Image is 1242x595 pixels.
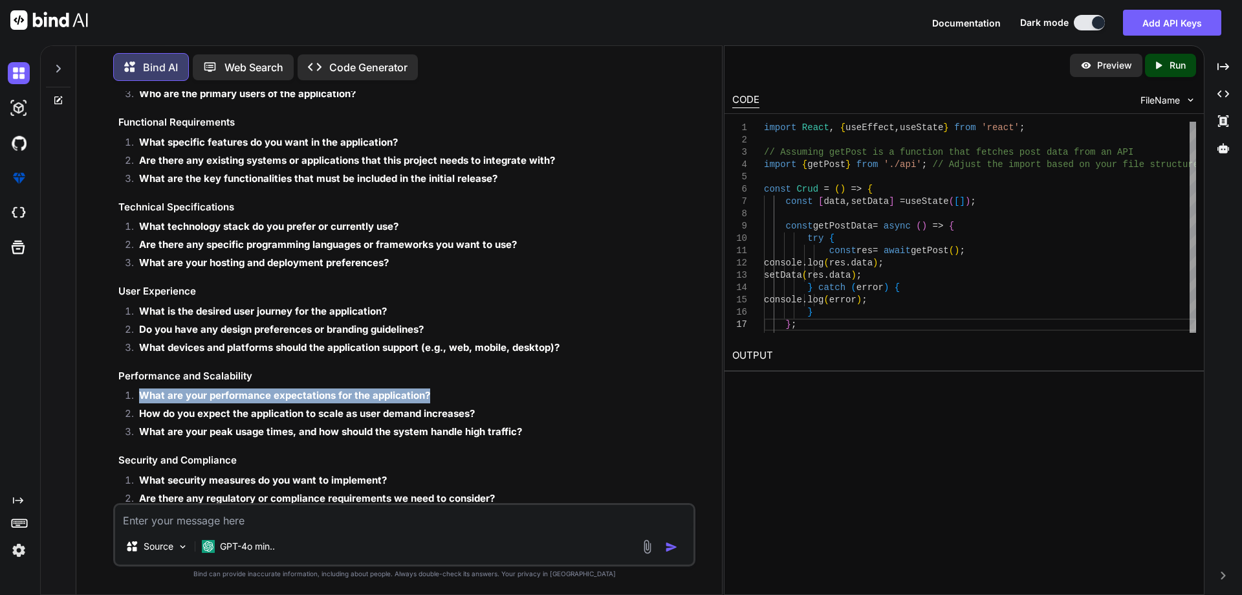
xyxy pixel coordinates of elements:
span: ( [834,184,840,194]
span: from [954,122,976,133]
span: ; [1019,122,1025,133]
img: darkAi-studio [8,97,30,119]
p: GPT-4o min.. [220,540,275,553]
span: useState [900,122,943,133]
span: ( [801,270,807,280]
span: const [829,245,856,256]
strong: What security measures do you want to implement? [139,474,387,486]
span: . [801,258,807,268]
span: Crud [796,184,818,194]
strong: How do you expect the application to scale as user demand increases? [139,407,475,420]
h2: OUTPUT [724,341,1204,371]
strong: What are the key functionalities that must be included in the initial release? [139,172,497,185]
img: premium [8,167,30,189]
div: CODE [732,93,759,108]
span: ; [921,159,926,170]
span: async [884,221,911,231]
div: 16 [732,306,747,319]
span: from [856,159,878,170]
span: ] [959,196,964,207]
strong: What is the desired user journey for the application? [139,305,387,317]
span: data [829,270,851,280]
span: = [823,184,829,194]
strong: Are there any specific programming languages or frameworks you want to use? [139,238,517,251]
div: 8 [732,208,747,220]
span: . [845,258,851,268]
span: ( [823,295,829,305]
div: 3 [732,146,747,159]
span: // Assuming getPost is a function that fetches pos [764,147,1036,157]
strong: What specific features do you want in the application? [139,136,398,148]
strong: Are there any existing systems or applications that this project needs to integrate with? [139,154,555,166]
img: cloudideIcon [8,202,30,224]
span: , [894,122,899,133]
strong: Who are the primary users of the application? [139,87,356,100]
div: 14 [732,282,747,294]
span: => [851,184,862,194]
span: { [867,184,872,194]
strong: Do you have any design preferences or branding guidelines? [139,323,424,335]
h3: Technical Specifications [118,200,693,215]
span: => [932,221,943,231]
div: 6 [732,183,747,196]
span: } [785,319,790,330]
span: { [894,282,899,293]
span: const [785,196,812,207]
span: } [845,159,851,170]
span: res [807,270,823,280]
span: . [801,295,807,305]
span: ) [954,245,959,256]
img: chevron down [1185,95,1196,106]
div: 7 [732,196,747,208]
div: 4 [732,159,747,171]
h3: Security and Compliance [118,453,693,468]
button: Add API Keys [1123,10,1221,36]
strong: What are your peak usage times, and how should the system handle high traffic? [139,425,522,438]
img: githubDark [8,132,30,154]
span: = [873,221,878,231]
span: { [801,159,807,170]
div: 13 [732,269,747,282]
img: icon [665,541,678,554]
span: log [807,295,823,305]
span: getPost [911,245,949,256]
div: 17 [732,319,747,331]
span: ( [916,221,921,231]
span: ; [862,295,867,305]
p: Run [1170,59,1186,72]
span: } [807,307,812,317]
span: const [785,221,812,231]
span: import [764,159,796,170]
span: FileName [1140,94,1180,107]
div: 11 [732,245,747,257]
span: console [764,295,802,305]
span: ) [884,282,889,293]
span: Documentation [932,17,1001,28]
h3: Functional Requirements [118,115,693,130]
div: 5 [732,171,747,183]
span: = [873,245,878,256]
strong: What technology stack do you prefer or currently use? [139,220,398,232]
span: const [764,184,791,194]
span: getPost [807,159,845,170]
span: log [807,258,823,268]
span: [ [954,196,959,207]
h3: User Experience [118,284,693,299]
span: ) [851,270,856,280]
span: ; [970,196,975,207]
div: 18 [732,331,747,343]
span: ) [856,295,862,305]
p: Web Search [224,60,283,75]
span: ; [791,319,796,330]
h3: Performance and Scalability [118,369,693,384]
span: ) [921,221,926,231]
img: attachment [640,539,655,554]
span: ) [965,196,970,207]
span: data [823,196,845,207]
span: , [845,196,851,207]
span: import [764,122,796,133]
span: catch [818,282,845,293]
p: Source [144,540,173,553]
div: 9 [732,220,747,232]
span: React [801,122,829,133]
